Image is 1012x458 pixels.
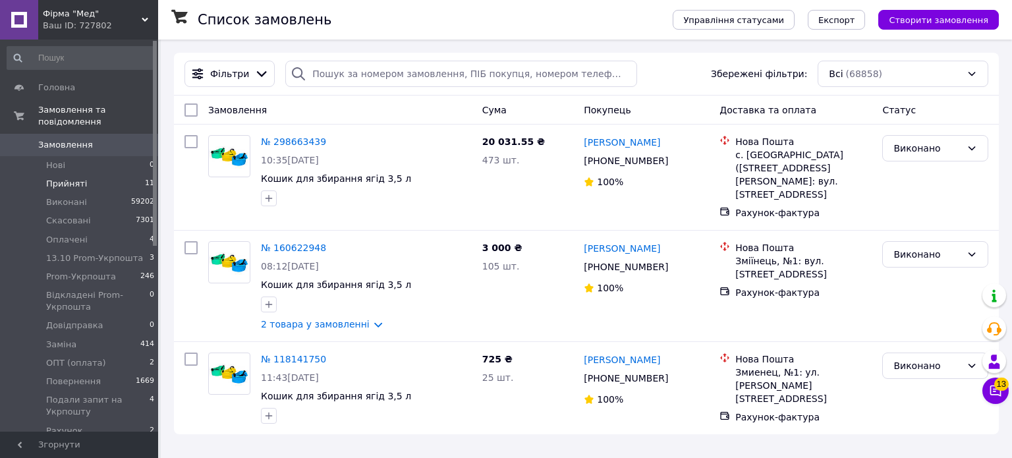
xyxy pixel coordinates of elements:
span: 0 [150,320,154,331]
a: Кошик для збирання ягід 3,5 л [261,279,411,290]
span: 20 031.55 ₴ [482,136,545,147]
a: № 298663439 [261,136,326,147]
a: Фото товару [208,353,250,395]
span: 414 [140,339,154,351]
span: Фільтри [210,67,249,80]
span: 7301 [136,215,154,227]
span: Відкладені Prom-Укрпошта [46,289,150,313]
span: 3 [150,252,154,264]
div: Ваш ID: 727802 [43,20,158,32]
div: Рахунок-фактура [735,411,872,424]
span: 0 [150,289,154,313]
span: Замовлення [208,105,267,115]
div: Змиенец, №1: ул. [PERSON_NAME][STREET_ADDRESS] [735,366,872,405]
span: Оплачені [46,234,88,246]
span: Заміна [46,339,76,351]
a: Кошик для збирання ягід 3,5 л [261,391,411,401]
div: Зміїнець, №1: вул. [STREET_ADDRESS] [735,254,872,281]
span: 13 [994,374,1009,387]
span: 246 [140,271,154,283]
span: Подали запит на Укрпошту [46,394,150,418]
span: 4 [150,394,154,418]
span: Prom-Укрпошта [46,271,116,283]
span: Довідправка [46,320,103,331]
span: Створити замовлення [889,15,988,25]
a: Фото товару [208,241,250,283]
input: Пошук за номером замовлення, ПІБ покупця, номером телефону, Email, номером накладної [285,61,636,87]
a: № 118141750 [261,354,326,364]
span: 100% [597,177,623,187]
span: Доставка та оплата [719,105,816,115]
span: Експорт [818,15,855,25]
span: 25 шт. [482,372,514,383]
img: Фото товару [209,143,250,170]
span: Покупець [584,105,631,115]
span: Замовлення та повідомлення [38,104,158,128]
div: Рахунок-фактура [735,206,872,219]
span: 725 ₴ [482,354,513,364]
button: Експорт [808,10,866,30]
span: Управління статусами [683,15,784,25]
button: Чат з покупцем13 [982,378,1009,404]
a: [PERSON_NAME] [584,136,660,149]
img: Фото товару [209,360,250,387]
span: 100% [597,283,623,293]
div: с. [GEOGRAPHIC_DATA] ([STREET_ADDRESS][PERSON_NAME]: вул. [STREET_ADDRESS] [735,148,872,201]
a: [PERSON_NAME] [584,242,660,255]
a: [PERSON_NAME] [584,353,660,366]
span: 4 [150,234,154,246]
span: Рахунок [46,425,83,437]
h1: Список замовлень [198,12,331,28]
span: [PHONE_NUMBER] [584,262,668,272]
div: Виконано [893,358,961,373]
div: Нова Пошта [735,241,872,254]
div: Виконано [893,247,961,262]
span: 2 [150,425,154,437]
a: Кошик для збирання ягід 3,5 л [261,173,411,184]
span: Статус [882,105,916,115]
div: Нова Пошта [735,135,872,148]
span: 08:12[DATE] [261,261,319,272]
a: Створити замовлення [865,14,999,24]
span: 13.10 Prom-Укрпошта [46,252,143,264]
span: Повернення [46,376,101,387]
span: 0 [150,159,154,171]
span: Фірма "Мед" [43,8,142,20]
a: Фото товару [208,135,250,177]
span: 105 шт. [482,261,520,272]
span: 473 шт. [482,155,520,165]
span: 11 [145,178,154,190]
div: Виконано [893,141,961,156]
span: 59202 [131,196,154,208]
span: Нові [46,159,65,171]
img: Фото товару [209,249,250,276]
button: Створити замовлення [878,10,999,30]
span: 1669 [136,376,154,387]
span: Cума [482,105,507,115]
a: 2 товара у замовленні [261,319,370,329]
span: Прийняті [46,178,87,190]
span: 10:35[DATE] [261,155,319,165]
span: 100% [597,394,623,405]
span: Скасовані [46,215,91,227]
span: ОПТ (оплата) [46,357,106,369]
span: 2 [150,357,154,369]
button: Управління статусами [673,10,795,30]
a: № 160622948 [261,243,326,253]
input: Пошук [7,46,155,70]
span: (68858) [846,69,882,79]
span: Всі [829,67,843,80]
span: Замовлення [38,139,93,151]
span: Головна [38,82,75,94]
span: 11:43[DATE] [261,372,319,383]
span: 3 000 ₴ [482,243,522,253]
div: Рахунок-фактура [735,286,872,299]
span: Збережені фільтри: [711,67,807,80]
span: [PHONE_NUMBER] [584,373,668,384]
span: [PHONE_NUMBER] [584,156,668,166]
span: Виконані [46,196,87,208]
div: Нова Пошта [735,353,872,366]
